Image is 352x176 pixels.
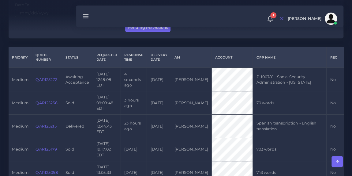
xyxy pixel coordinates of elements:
span: medium [12,170,28,175]
td: [DATE] 09:09:48 EDT [93,91,121,115]
th: Opp Name [253,47,327,68]
span: medium [12,124,28,128]
a: QAR125272 [36,77,57,82]
td: [PERSON_NAME] [171,138,212,161]
td: P-100781 - Social Security Administration - [US_STATE] [253,68,327,91]
a: QAR125215 [36,124,56,128]
td: Sold [62,91,93,115]
span: medium [12,77,28,82]
span: medium [12,101,28,105]
td: No [327,115,341,138]
a: 1 [265,16,275,22]
span: medium [12,147,28,151]
a: [PERSON_NAME]avatar [285,13,339,25]
a: QAR125256 [36,101,57,105]
th: Requested Date [93,47,121,68]
th: Response Time [121,47,147,68]
img: avatar [325,13,337,25]
td: [DATE] [147,68,171,91]
th: Priority [9,47,32,68]
td: [DATE] 19:17:02 EDT [93,138,121,161]
td: No [327,68,341,91]
td: Spanish transcription - English translation [253,115,327,138]
th: Quote Number [32,47,62,68]
td: [DATE] [147,91,171,115]
td: [DATE] 12:44:43 EDT [93,115,121,138]
td: No [327,138,341,161]
td: [DATE] [121,138,147,161]
td: [PERSON_NAME] [171,91,212,115]
td: 70 words [253,91,327,115]
td: Sold [62,138,93,161]
td: 3 hours ago [121,91,147,115]
th: AM [171,47,212,68]
td: 703 words [253,138,327,161]
span: 1 [270,12,276,18]
td: Delivered [62,115,93,138]
td: 4 seconds ago [121,68,147,91]
td: Awaiting Acceptance [62,68,93,91]
th: Account [212,47,253,68]
th: Delivery Date [147,47,171,68]
td: No [327,91,341,115]
th: REC [327,47,341,68]
span: [PERSON_NAME] [288,17,321,21]
a: QAR125179 [36,147,57,151]
a: QAR125058 [36,170,58,175]
td: [PERSON_NAME] [171,115,212,138]
th: Status [62,47,93,68]
td: [DATE] 12:18:08 EDT [93,68,121,91]
td: 23 hours ago [121,115,147,138]
td: [PERSON_NAME] [171,68,212,91]
td: [DATE] [147,115,171,138]
td: [DATE] [147,138,171,161]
